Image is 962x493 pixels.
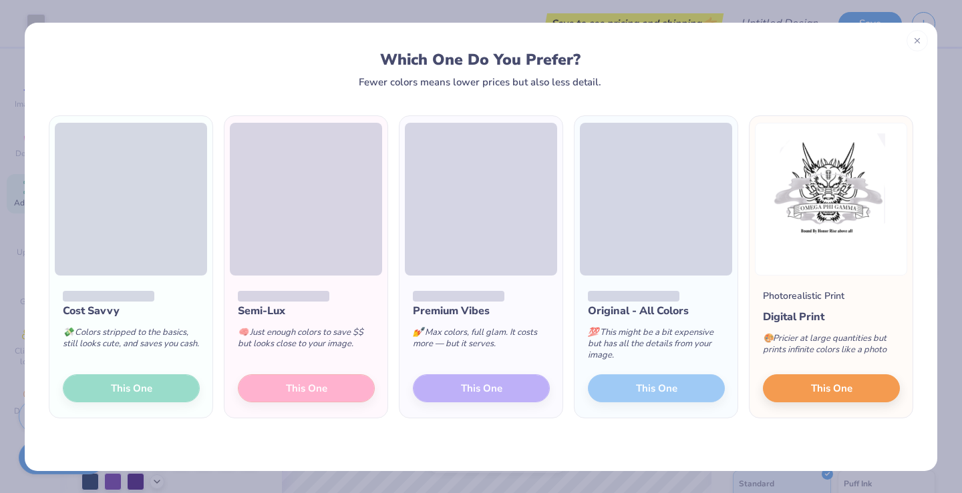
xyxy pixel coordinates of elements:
div: Fewer colors means lower prices but also less detail. [359,77,601,87]
div: Premium Vibes [413,303,550,319]
div: Cost Savvy [63,303,200,319]
img: Photorealistic preview [755,123,907,276]
div: Photorealistic Print [763,289,844,303]
div: This might be a bit expensive but has all the details from your image. [588,319,725,374]
div: Max colors, full glam. It costs more — but it serves. [413,319,550,363]
span: 🧠 [238,326,249,338]
span: This One [811,380,852,396]
div: Which One Do You Prefer? [61,51,900,69]
span: 💯 [588,326,599,338]
span: 🎨 [763,332,774,344]
button: This One [763,374,900,402]
span: 💸 [63,326,73,338]
div: Just enough colors to save $$ but looks close to your image. [238,319,375,363]
span: 💅 [413,326,424,338]
div: Semi-Lux [238,303,375,319]
div: Original - All Colors [588,303,725,319]
div: Pricier at large quantities but prints infinite colors like a photo [763,325,900,369]
div: Digital Print [763,309,900,325]
div: Colors stripped to the basics, still looks cute, and saves you cash. [63,319,200,363]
